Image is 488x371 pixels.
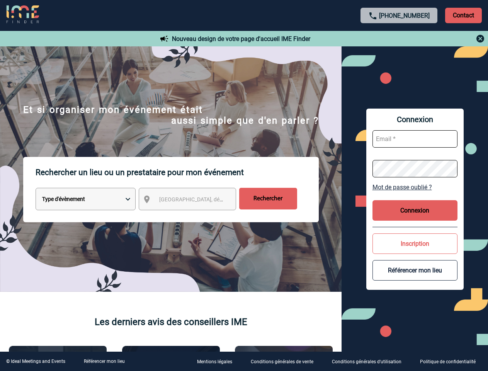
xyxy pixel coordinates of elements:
[326,358,414,365] a: Conditions générales d'utilisation
[368,11,377,20] img: call-24-px.png
[445,8,482,23] p: Contact
[332,359,401,365] p: Conditions générales d'utilisation
[372,200,457,221] button: Connexion
[372,233,457,254] button: Inscription
[84,359,125,364] a: Référencer mon lieu
[197,359,232,365] p: Mentions légales
[420,359,476,365] p: Politique de confidentialité
[372,130,457,148] input: Email *
[414,358,488,365] a: Politique de confidentialité
[245,358,326,365] a: Conditions générales de vente
[372,115,457,124] span: Connexion
[239,188,297,209] input: Rechercher
[191,358,245,365] a: Mentions légales
[372,184,457,191] a: Mot de passe oublié ?
[36,157,319,188] p: Rechercher un lieu ou un prestataire pour mon événement
[372,260,457,281] button: Référencer mon lieu
[251,359,313,365] p: Conditions générales de vente
[6,359,65,364] div: © Ideal Meetings and Events
[379,12,430,19] a: [PHONE_NUMBER]
[159,196,267,203] span: [GEOGRAPHIC_DATA], département, région...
